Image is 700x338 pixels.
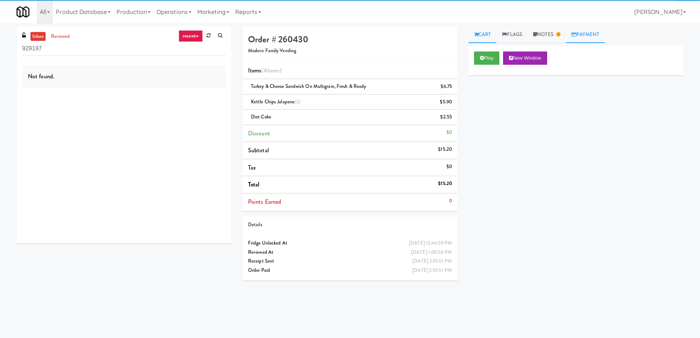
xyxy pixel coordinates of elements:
[248,220,452,230] div: Details
[248,257,452,266] div: Receipt Sent
[22,42,226,56] input: Search vision orders
[294,98,301,105] span: (2)
[449,196,452,206] div: 0
[248,146,269,154] span: Subtotal
[248,198,281,206] span: Points Earned
[248,48,452,54] h5: Modern Family Vending
[28,72,54,81] span: Not found.
[30,32,46,41] a: inbox
[248,163,256,172] span: Tax
[441,82,452,91] div: $6.75
[528,26,566,43] a: Notes
[412,257,452,266] div: [DATE] 2:01:51 PM
[440,97,452,107] div: $5.90
[446,162,452,171] div: $0
[267,66,280,75] ng-pluralize: items
[248,129,270,138] span: Discount
[409,239,452,248] div: [DATE] 12:46:59 PM
[412,266,452,275] div: [DATE] 2:01:51 PM
[17,6,29,18] img: Micromart
[251,113,271,120] span: Diet Coke
[248,266,452,275] div: Order Paid
[251,83,366,90] span: Turkey & Cheese Sandwich on Multigrain, Fresh & Ready
[248,180,260,189] span: Total
[248,239,452,248] div: Fridge Unlocked At
[248,35,452,44] h4: Order # 260430
[251,98,301,105] span: Kettle Chips Jalapeno
[566,26,605,43] a: Payment
[261,66,281,75] span: (4 )
[440,113,452,122] div: $2.55
[446,128,452,137] div: $0
[438,145,452,154] div: $15.20
[248,66,281,75] span: Items
[248,248,452,257] div: Reviewed At
[411,248,452,257] div: [DATE] 1:09:28 PM
[179,30,203,42] a: recent
[438,179,452,188] div: $15.20
[49,32,72,41] a: reviewed
[474,51,499,65] button: Play
[503,51,547,65] button: New Window
[496,26,528,43] a: Flags
[469,26,497,43] a: Cart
